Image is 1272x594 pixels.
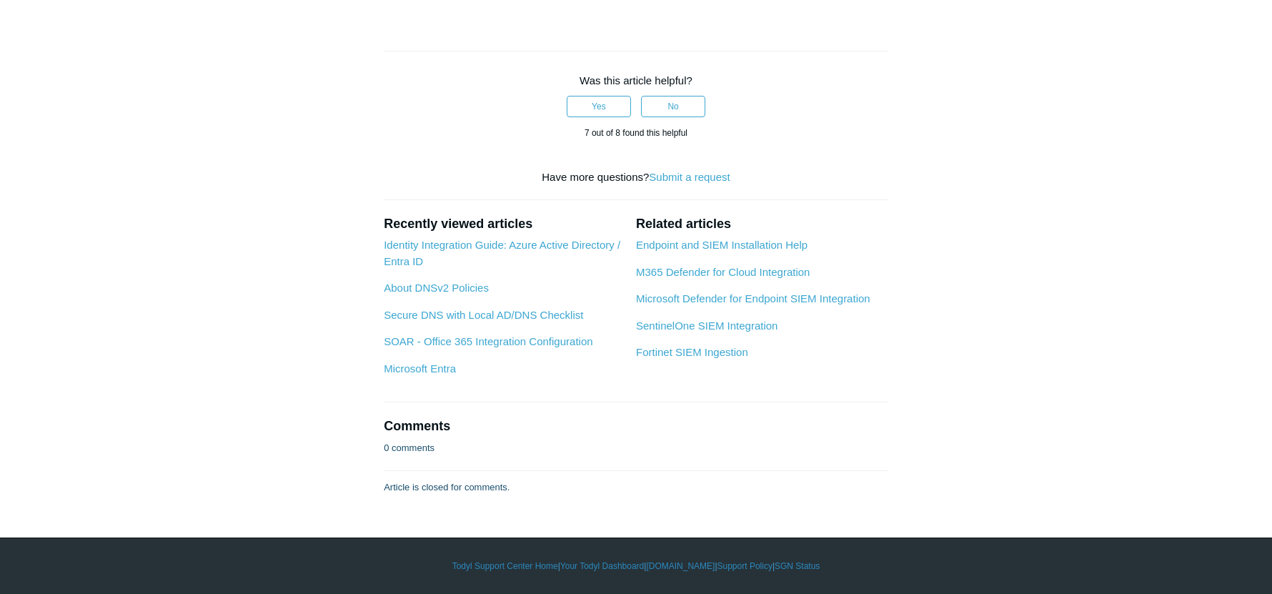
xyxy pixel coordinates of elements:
p: Article is closed for comments. [384,480,510,495]
button: This article was helpful [567,96,631,117]
a: [DOMAIN_NAME] [646,560,715,573]
a: Microsoft Entra [384,362,456,375]
button: This article was not helpful [641,96,705,117]
a: Support Policy [717,560,772,573]
a: Todyl Support Center Home [452,560,558,573]
a: About DNSv2 Policies [384,282,489,294]
a: SOAR - Office 365 Integration Configuration [384,335,592,347]
a: Identity Integration Guide: Azure Active Directory / Entra ID [384,239,620,267]
a: Your Todyl Dashboard [560,560,644,573]
p: 0 comments [384,441,434,455]
a: M365 Defender for Cloud Integration [636,266,810,278]
span: Was this article helpful? [580,74,692,86]
span: 7 out of 8 found this helpful [585,128,687,138]
a: Secure DNS with Local AD/DNS Checklist [384,309,583,321]
a: Endpoint and SIEM Installation Help [636,239,808,251]
a: Microsoft Defender for Endpoint SIEM Integration [636,292,870,305]
a: Fortinet SIEM Ingestion [636,346,748,358]
h2: Related articles [636,214,888,234]
div: Have more questions? [384,169,888,186]
h2: Comments [384,417,888,436]
a: Submit a request [649,171,730,183]
h2: Recently viewed articles [384,214,622,234]
a: SGN Status [775,560,820,573]
div: | | | | [222,560,1050,573]
a: SentinelOne SIEM Integration [636,320,777,332]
